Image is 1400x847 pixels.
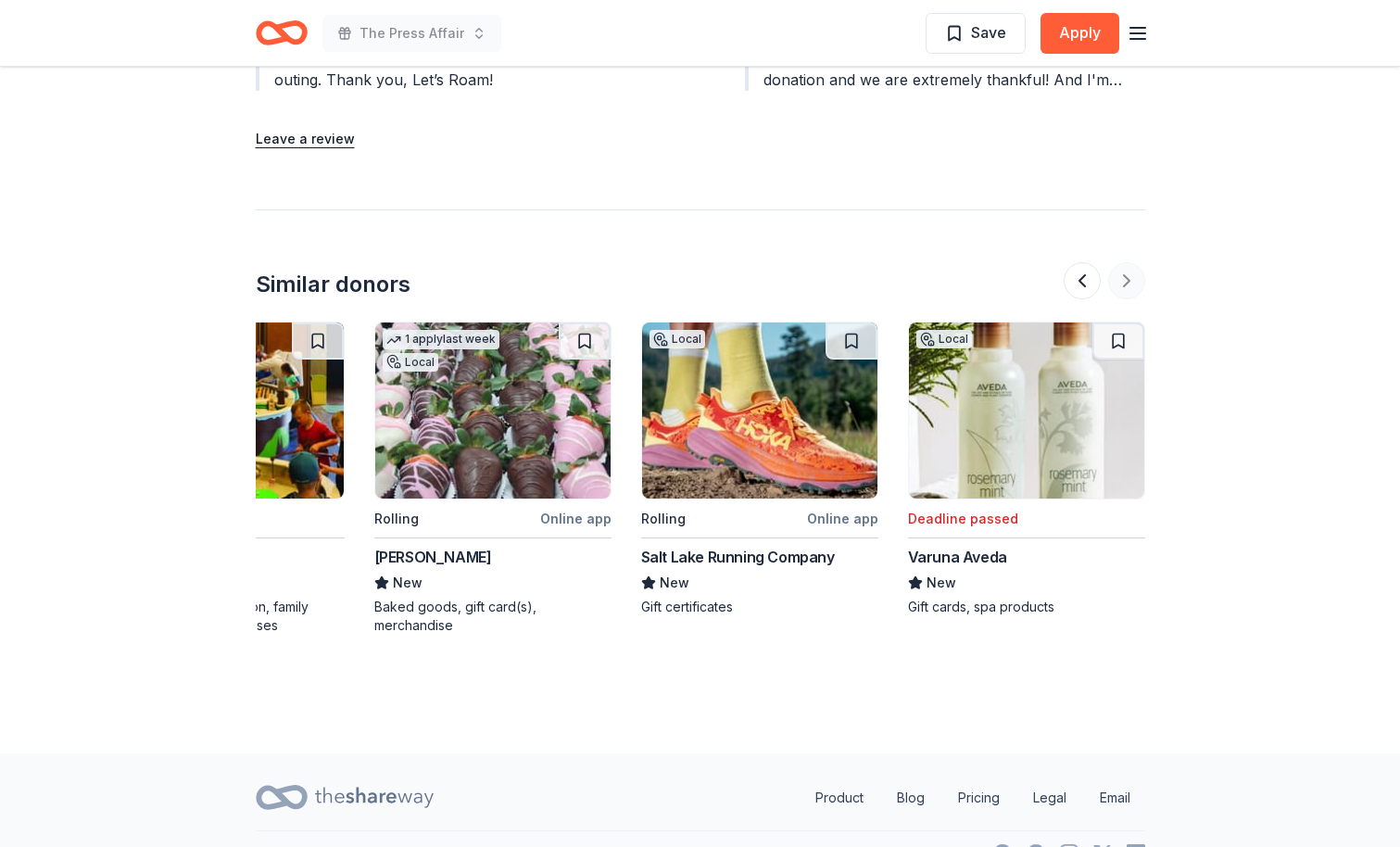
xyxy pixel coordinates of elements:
[641,322,878,616] a: Image for Salt Lake Running CompanyLocalRollingOnline appSalt Lake Running CompanyNewGift certifi...
[374,546,492,568] div: [PERSON_NAME]
[374,322,612,635] a: Image for Duke Bakery1 applylast weekLocalRollingOnline app[PERSON_NAME]NewBaked goods, gift card...
[908,546,1007,568] div: Varuna Aveda
[383,353,438,372] div: Local
[927,572,956,594] span: New
[926,13,1026,54] button: Save
[641,546,835,568] div: Salt Lake Running Company
[908,598,1145,616] div: Gift cards, spa products
[1085,779,1145,816] a: Email
[641,508,686,530] div: Rolling
[1018,779,1081,816] a: Legal
[1041,13,1119,54] button: Apply
[375,322,611,499] img: Image for Duke Bakery
[908,508,1018,530] div: Deadline passed
[256,11,308,55] a: Home
[374,598,612,635] div: Baked goods, gift card(s), merchandise
[642,322,877,499] img: Image for Salt Lake Running Company
[801,779,1145,816] nav: quick links
[256,128,355,150] button: Leave a review
[383,330,499,349] div: 1 apply last week
[916,330,972,348] div: Local
[393,572,423,594] span: New
[908,322,1145,616] a: Image for Varuna AvedaLocalDeadline passedVaruna AvedaNewGift cards, spa products
[660,572,689,594] span: New
[971,20,1006,44] span: Save
[256,270,410,299] div: Similar donors
[540,507,612,530] div: Online app
[807,507,878,530] div: Online app
[882,779,940,816] a: Blog
[801,779,878,816] a: Product
[374,508,419,530] div: Rolling
[322,15,501,52] button: The Press Affair
[943,779,1015,816] a: Pricing
[909,322,1144,499] img: Image for Varuna Aveda
[650,330,705,348] div: Local
[359,22,464,44] span: The Press Affair
[641,598,878,616] div: Gift certificates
